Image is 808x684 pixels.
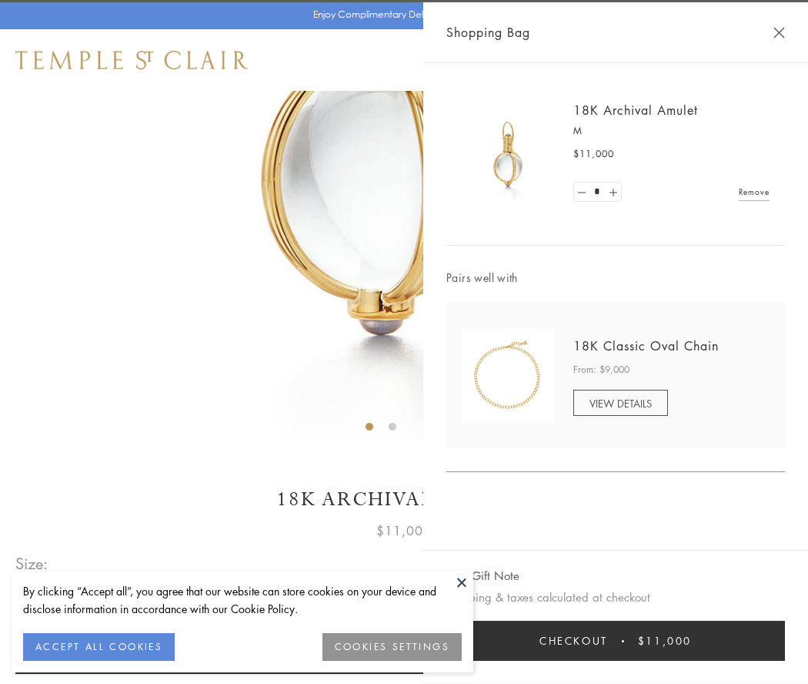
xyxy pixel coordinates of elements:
[313,7,488,22] p: Enjoy Complimentary Delivery & Returns
[15,51,248,69] img: Temple St. Clair
[574,183,589,202] a: Set quantity to 0
[462,329,554,421] img: N88865-OV18
[573,102,698,119] a: 18K Archival Amulet
[773,27,785,39] button: Close Shopping Bag
[539,632,608,649] span: Checkout
[15,551,49,576] span: Size:
[573,390,668,416] a: VIEW DETAILS
[462,108,554,200] img: 18K Archival Amulet
[446,22,530,42] span: Shopping Bag
[589,396,652,411] span: VIEW DETAILS
[446,588,785,607] p: Shipping & taxes calculated at checkout
[23,582,462,618] div: By clicking “Accept all”, you agree that our website can store cookies on your device and disclos...
[376,521,432,541] span: $11,000
[446,621,785,661] button: Checkout $11,000
[15,486,793,513] h1: 18K Archival Amulet
[573,362,629,377] span: From: $9,000
[739,183,770,200] a: Remove
[573,123,770,139] p: M
[573,146,614,162] span: $11,000
[446,269,785,287] span: Pairs well with
[23,633,175,661] button: ACCEPT ALL COOKIES
[573,337,719,354] a: 18K Classic Oval Chain
[446,566,519,585] button: Add Gift Note
[638,632,692,649] span: $11,000
[605,183,620,202] a: Set quantity to 2
[322,633,462,661] button: COOKIES SETTINGS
